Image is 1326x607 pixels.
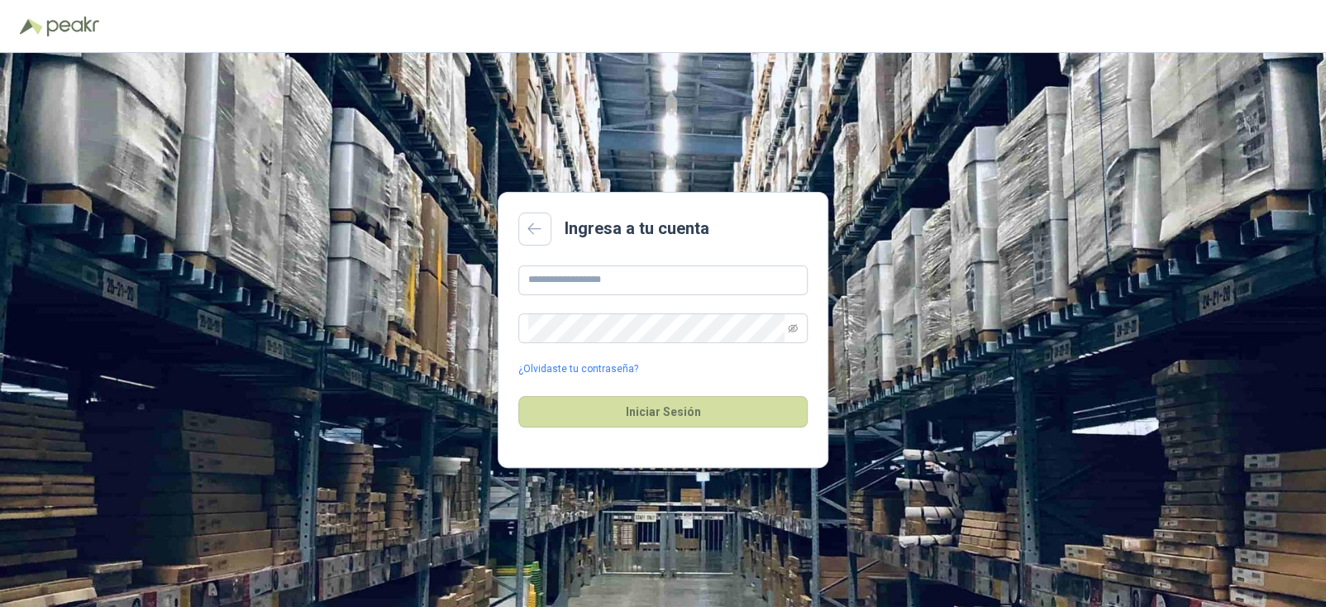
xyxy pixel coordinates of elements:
h2: Ingresa a tu cuenta [565,216,709,241]
span: eye-invisible [788,323,798,333]
img: Logo [20,18,43,35]
button: Iniciar Sesión [518,396,808,428]
img: Peakr [46,17,99,36]
a: ¿Olvidaste tu contraseña? [518,361,638,377]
